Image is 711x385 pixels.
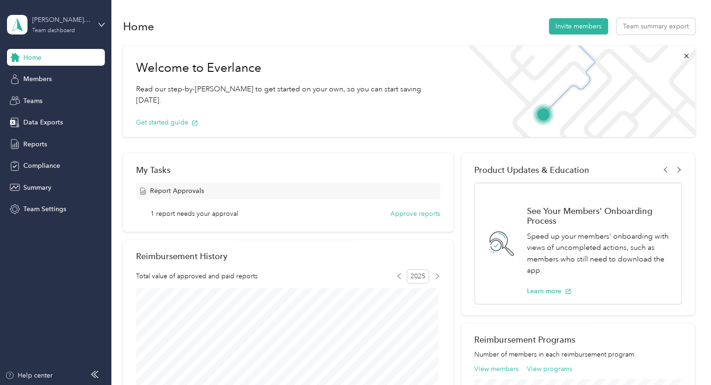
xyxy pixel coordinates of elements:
span: Data Exports [23,117,63,127]
div: [PERSON_NAME] YMCA [32,15,90,25]
p: Speed up your members' onboarding with views of uncompleted actions, such as members who still ne... [527,231,671,276]
p: Number of members in each reimbursement program. [474,350,682,359]
span: Home [23,53,41,62]
span: Report Approvals [150,186,204,196]
span: 2025 [407,269,429,283]
button: View members [474,364,519,374]
span: Team Settings [23,204,66,214]
h2: Reimbursement Programs [474,335,682,344]
span: Teams [23,96,42,106]
h1: Welcome to Everlance [136,61,445,76]
span: Total value of approved and paid reports [136,271,258,281]
span: Reports [23,139,47,149]
button: Help center [5,371,53,380]
button: Team summary export [616,18,695,34]
span: Summary [23,183,51,192]
span: Members [23,74,52,84]
p: Read our step-by-[PERSON_NAME] to get started on your own, so you can start saving [DATE]. [136,83,445,106]
img: Welcome to everlance [458,46,695,137]
button: Approve reports [390,209,440,219]
button: Learn more [527,286,571,296]
span: Compliance [23,161,60,171]
h2: Reimbursement History [136,251,227,261]
div: Team dashboard [32,28,75,34]
button: Invite members [549,18,608,34]
button: Get started guide [136,117,198,127]
button: View programs [527,364,572,374]
h1: Home [123,21,154,31]
span: 1 report needs your approval [150,209,238,219]
div: My Tasks [136,165,440,175]
iframe: Everlance-gr Chat Button Frame [659,333,711,385]
h1: See Your Members' Onboarding Process [527,206,671,226]
span: Product Updates & Education [474,165,589,175]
